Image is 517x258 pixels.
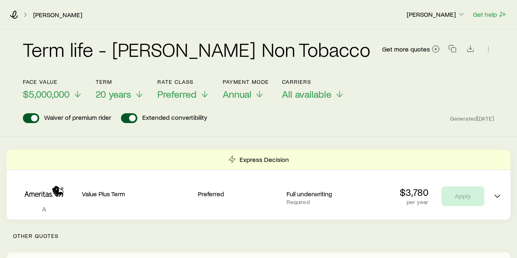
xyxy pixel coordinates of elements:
p: Full underwriting [286,190,369,198]
button: Term20 years [96,79,144,100]
span: Generated [450,115,494,122]
p: A [13,205,75,213]
button: Rate ClassPreferred [157,79,210,100]
button: Get help [472,10,507,19]
span: 20 years [96,88,131,100]
a: Download CSV [465,46,476,54]
p: Value Plus Term [82,190,191,198]
p: Carriers [282,79,345,85]
button: Payment ModeAnnual [223,79,269,100]
p: Payment Mode [223,79,269,85]
p: Face value [23,79,83,85]
button: Face value$5,000,000 [23,79,83,100]
span: All available [282,88,331,100]
p: Extended convertibility [142,113,207,123]
button: CarriersAll available [282,79,345,100]
p: Other Quotes [7,220,510,252]
a: [PERSON_NAME] [33,11,83,19]
p: $3,780 [400,186,428,198]
p: Rate Class [157,79,210,85]
p: Required [286,199,369,205]
span: Preferred [157,88,197,100]
a: Get more quotes [382,45,440,54]
div: Term quotes [7,150,510,220]
button: [PERSON_NAME] [406,10,466,20]
p: per year [400,199,428,205]
p: Term [96,79,144,85]
button: Apply [441,186,484,206]
span: $5,000,000 [23,88,69,100]
span: [DATE] [477,115,494,122]
p: [PERSON_NAME] [407,10,466,18]
span: Get more quotes [382,46,430,52]
span: Annual [223,88,251,100]
p: Express Decision [239,155,289,164]
h2: Term life - [PERSON_NAME] Non Tobacco [23,39,370,59]
p: Preferred [198,190,280,198]
p: Waiver of premium rider [44,113,111,123]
